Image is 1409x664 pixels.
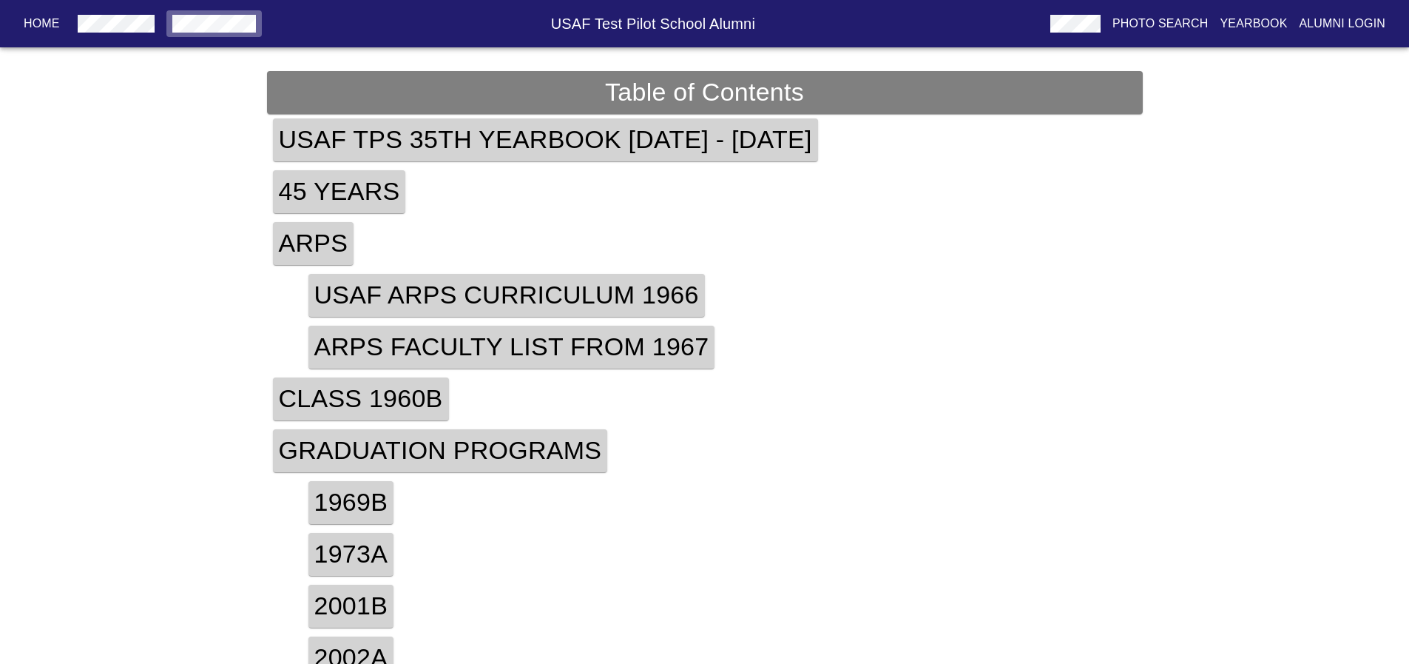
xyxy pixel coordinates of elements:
[303,269,711,321] button: USAF ARPS Curriculum 1966
[273,118,818,161] h4: USAF TPS 35th Yearbook [DATE] - [DATE]
[303,321,721,373] button: ARPS Faculty List from 1967
[303,529,400,580] button: 1973a
[18,10,66,37] button: Home
[303,580,400,632] button: 2001b
[308,481,394,524] h4: 1969b
[273,170,406,213] h4: 45 Years
[262,12,1044,36] h6: USAF Test Pilot School Alumni
[308,326,715,369] h4: ARPS Faculty List from 1967
[308,274,705,317] h4: USAF ARPS Curriculum 1966
[267,71,1143,114] h4: Table of Contents
[267,373,455,425] button: Class 1960B
[267,425,614,477] button: Graduation Programs
[24,15,60,33] p: Home
[308,585,394,628] h4: 2001b
[308,533,394,576] h4: 1973a
[303,477,400,529] button: 1969b
[267,114,824,166] button: USAF TPS 35th Yearbook [DATE] - [DATE]
[1112,15,1209,33] p: Photo Search
[1214,10,1293,37] button: Yearbook
[267,166,412,218] button: 45 Years
[1220,15,1287,33] p: Yearbook
[1294,10,1392,37] button: Alumni Login
[1300,15,1386,33] p: Alumni Login
[273,378,449,420] h4: Class 1960B
[273,222,354,265] h4: ARPS
[273,429,608,472] h4: Graduation Programs
[267,218,360,269] button: ARPS
[1106,10,1214,37] button: Photo Search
